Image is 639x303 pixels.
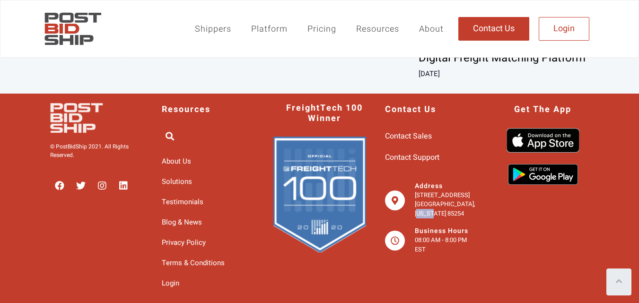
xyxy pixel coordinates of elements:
[162,194,203,210] span: Testimonials
[419,69,440,79] time: 2020-11-08T11:14:23-07:00
[162,255,254,271] a: Terms & Conditions
[283,103,366,123] span: FreightTech 100 Winner
[539,17,589,41] a: Login
[162,235,254,251] a: Privacy Policy
[162,215,254,230] a: Blog & News
[385,128,432,145] span: Contact Sales
[458,17,529,41] a: Contact Us
[385,104,436,115] span: Contact Us
[346,18,409,40] a: Resources
[241,18,298,40] a: Platform
[162,235,206,251] span: Privacy Policy
[415,181,443,191] a: Address
[162,255,225,271] span: Terms & Conditions
[419,69,440,79] a: [DATE]
[385,149,439,166] span: Contact Support
[162,154,191,169] span: About Us
[415,235,478,254] p: 08:00 AM - 8:00 PM EST
[162,104,210,115] span: Resources
[514,104,571,115] a: Get The App
[162,194,254,210] a: Testimonials
[409,18,454,40] a: About
[385,149,478,166] a: Contact Support
[415,190,478,218] p: [STREET_ADDRESS] [GEOGRAPHIC_DATA], [US_STATE] 85254
[503,162,583,187] img: google-play-badge
[298,18,346,40] a: Pricing
[162,276,254,291] a: Login
[162,174,192,190] span: Solutions
[473,25,515,33] span: Contact Us
[162,174,254,190] a: Solutions
[50,142,143,159] p: © PostBidShip 2021. All Rights Reserved.
[385,128,478,145] a: Contact Sales
[415,226,468,236] span: Business Hours
[50,103,133,133] img: PostBidShip
[507,128,579,153] img: Download_on_the_App_Store_Badge_US_blk-native
[162,154,254,169] a: About Us
[162,215,202,230] span: Blog & News
[41,8,105,50] img: PostBidShip
[162,276,179,291] span: Login
[185,18,241,40] a: Shippers
[553,25,575,33] span: Login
